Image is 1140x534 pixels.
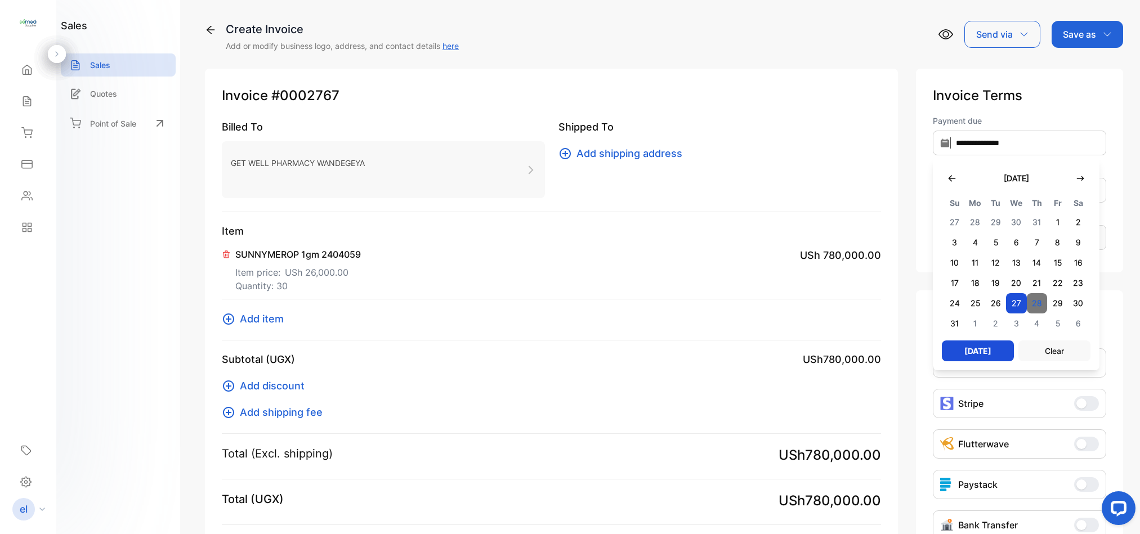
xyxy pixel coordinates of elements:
[1027,232,1048,253] span: 7
[271,86,339,106] span: #0002767
[965,212,986,232] span: 28
[1068,196,1089,210] span: Sa
[222,445,333,462] p: Total (Excl. shipping)
[986,212,1007,232] span: 29
[1068,313,1089,334] span: 6
[944,253,965,273] span: 10
[1068,253,1089,273] span: 16
[958,518,1018,532] p: Bank Transfer
[944,293,965,313] span: 24
[240,311,284,326] span: Add item
[61,82,176,105] a: Quotes
[1068,232,1089,253] span: 9
[20,15,37,32] img: logo
[235,248,361,261] p: SUNNYMEROP 1gm 2404059
[965,293,986,313] span: 25
[235,279,361,293] p: Quantity: 30
[1006,273,1027,293] span: 20
[964,21,1040,48] button: Send via
[222,491,284,508] p: Total (UGX)
[1006,313,1027,334] span: 3
[1018,340,1090,361] button: Clear
[558,146,689,161] button: Add shipping address
[235,261,361,279] p: Item price:
[222,378,311,393] button: Add discount
[986,273,1007,293] span: 19
[61,111,176,136] a: Point of Sale
[958,397,983,410] p: Stripe
[779,491,881,511] span: USh780,000.00
[222,119,545,134] p: Billed To
[940,518,954,532] img: Icon
[800,248,881,263] span: USh 780,000.00
[1047,293,1068,313] span: 29
[222,352,295,367] p: Subtotal (UGX)
[1027,313,1048,334] span: 4
[803,352,881,367] span: USh780,000.00
[986,293,1007,313] span: 26
[1047,212,1068,232] span: 1
[965,196,986,210] span: Mo
[965,313,986,334] span: 1
[1027,212,1048,232] span: 31
[442,41,459,51] a: here
[986,313,1007,334] span: 2
[1006,253,1027,273] span: 13
[240,405,323,420] span: Add shipping fee
[1047,253,1068,273] span: 15
[226,21,459,38] div: Create Invoice
[944,196,965,210] span: Su
[986,196,1007,210] span: Tu
[1093,487,1140,534] iframe: LiveChat chat widget
[222,311,290,326] button: Add item
[61,18,87,33] h1: sales
[558,119,882,134] p: Shipped To
[933,115,1106,127] label: Payment due
[958,437,1009,451] p: Flutterwave
[1052,21,1123,48] button: Save as
[222,405,329,420] button: Add shipping fee
[90,118,136,129] p: Point of Sale
[944,313,965,334] span: 31
[976,28,1013,41] p: Send via
[61,53,176,77] a: Sales
[944,232,965,253] span: 3
[958,478,998,491] p: Paystack
[944,212,965,232] span: 27
[1006,196,1027,210] span: We
[240,378,305,393] span: Add discount
[226,40,459,52] p: Add or modify business logo, address, and contact details
[933,86,1106,106] p: Invoice Terms
[90,88,117,100] p: Quotes
[965,273,986,293] span: 18
[986,253,1007,273] span: 12
[1027,196,1048,210] span: Th
[1006,232,1027,253] span: 6
[222,86,881,106] p: Invoice
[90,59,110,71] p: Sales
[285,266,348,279] span: USh 26,000.00
[1068,212,1089,232] span: 2
[1047,273,1068,293] span: 22
[940,397,954,410] img: icon
[965,253,986,273] span: 11
[940,437,954,451] img: Icon
[1027,293,1048,313] span: 28
[965,232,986,253] span: 4
[944,273,965,293] span: 17
[1006,212,1027,232] span: 30
[993,167,1040,190] button: [DATE]
[1047,232,1068,253] span: 8
[20,502,28,517] p: el
[1027,253,1048,273] span: 14
[1006,293,1027,313] span: 27
[779,445,881,465] span: USh780,000.00
[940,478,954,491] img: icon
[942,340,1014,361] button: [DATE]
[1047,196,1068,210] span: Fr
[1047,313,1068,334] span: 5
[1068,293,1089,313] span: 30
[576,146,682,161] span: Add shipping address
[222,223,881,239] p: Item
